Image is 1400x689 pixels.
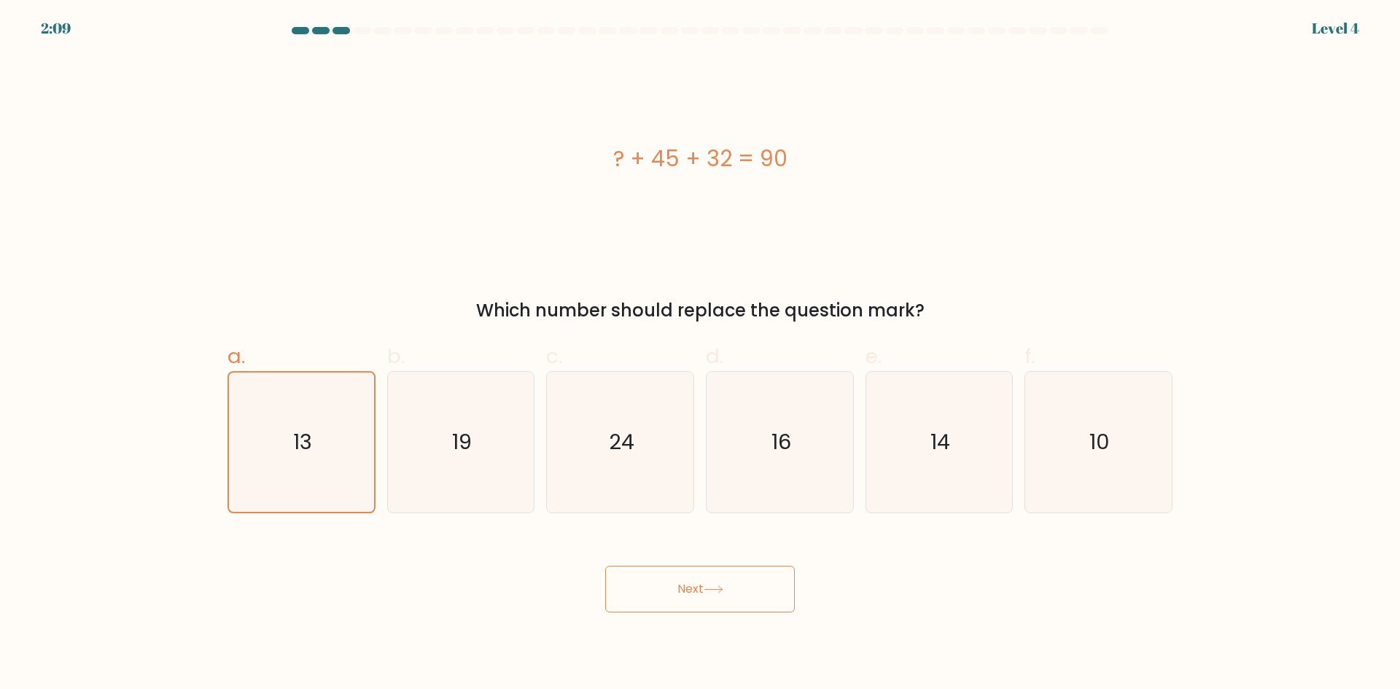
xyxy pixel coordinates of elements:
div: Which number should replace the question mark? [236,297,1164,324]
text: 24 [609,427,634,456]
div: 2:09 [41,17,71,39]
span: b. [387,342,405,370]
span: f. [1024,342,1035,370]
span: a. [227,342,245,370]
div: Level 4 [1312,17,1359,39]
span: d. [706,342,723,370]
text: 16 [771,427,791,456]
text: 10 [1090,427,1111,456]
div: ? + 45 + 32 = 90 [227,142,1172,175]
text: 14 [930,427,950,456]
button: Next [605,566,795,612]
text: 19 [452,427,472,456]
text: 13 [293,427,312,456]
span: c. [546,342,562,370]
span: e. [866,342,882,370]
